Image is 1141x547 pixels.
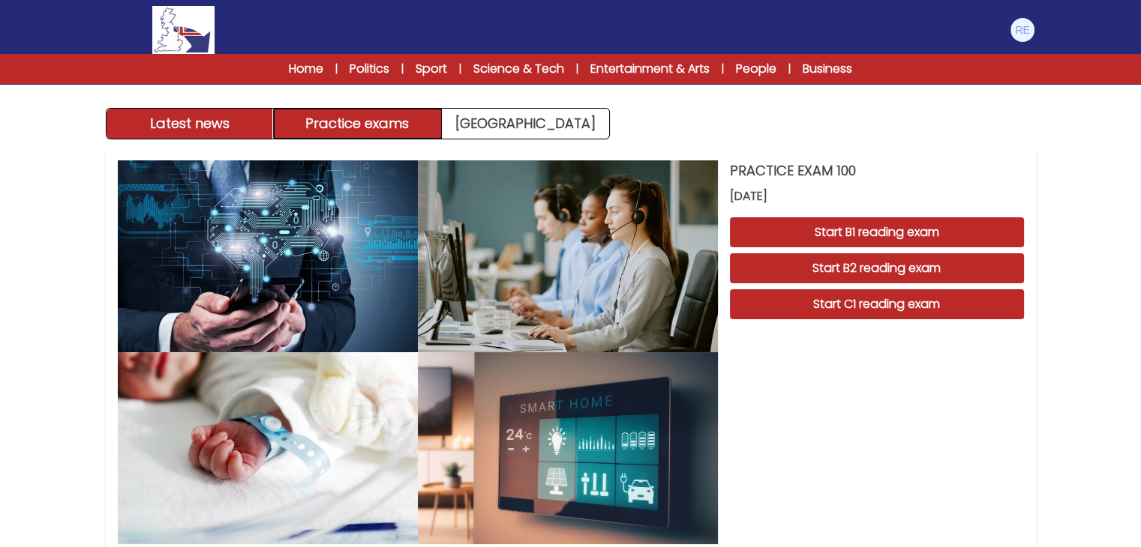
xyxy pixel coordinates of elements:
button: Start B1 reading exam [730,217,1024,247]
a: Logo [106,6,262,54]
a: Politics [350,60,389,78]
span: [DATE] [730,187,1024,205]
span: | [459,61,461,76]
img: PRACTICE EXAM 100 [118,352,418,544]
img: PRACTICE EXAM 100 [118,160,418,352]
img: Logo [152,6,214,54]
button: Practice exams [274,109,442,139]
img: PRACTICE EXAM 100 [418,352,718,544]
a: Sport [416,60,447,78]
span: | [335,61,338,76]
a: Business [803,60,852,78]
span: | [788,61,791,76]
button: Start B2 reading exam [730,253,1024,283]
a: Home [289,60,323,78]
button: Start C1 reading exam [730,289,1024,319]
img: Riccardo Erroi [1010,18,1034,42]
span: | [576,61,578,76]
button: Latest news [107,109,275,139]
h3: PRACTICE EXAM 100 [730,160,1024,181]
a: Entertainment & Arts [590,60,710,78]
img: PRACTICE EXAM 100 [418,160,718,352]
span: | [401,61,404,76]
a: [GEOGRAPHIC_DATA] [442,109,609,139]
a: People [736,60,776,78]
a: Science & Tech [473,60,564,78]
span: | [722,61,724,76]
